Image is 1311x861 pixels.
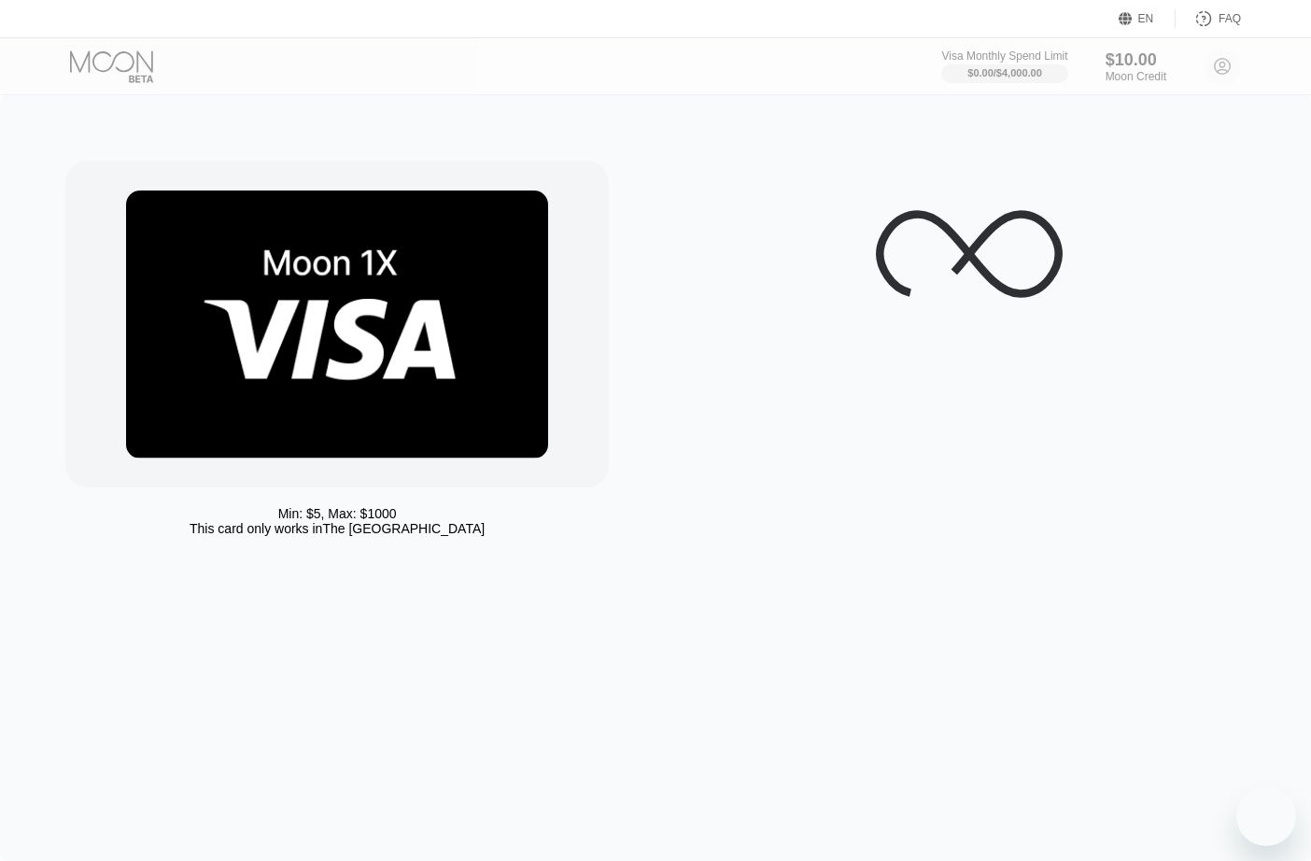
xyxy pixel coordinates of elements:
div: This card only works in The [GEOGRAPHIC_DATA] [190,521,485,536]
div: EN [1138,12,1154,25]
div: Visa Monthly Spend Limit [941,49,1067,63]
div: $0.00 / $4,000.00 [967,67,1042,78]
div: FAQ [1176,9,1241,28]
div: Visa Monthly Spend Limit$0.00/$4,000.00 [941,49,1067,83]
div: EN [1119,9,1176,28]
div: Min: $ 5 , Max: $ 1000 [278,506,397,521]
div: FAQ [1219,12,1241,25]
iframe: Button to launch messaging window [1236,786,1296,846]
